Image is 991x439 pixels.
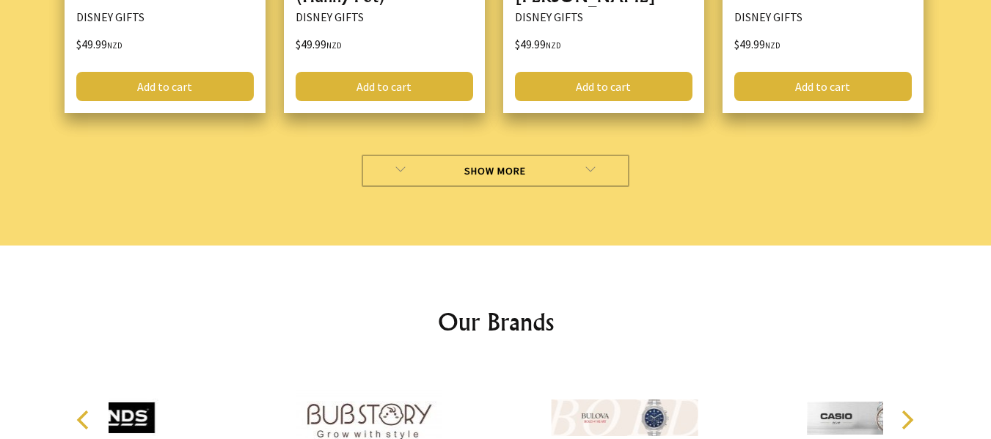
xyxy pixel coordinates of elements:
[734,72,912,101] a: Add to cart
[76,72,254,101] a: Add to cart
[69,404,101,436] button: Previous
[62,304,930,339] h2: Our Brands
[515,72,692,101] a: Add to cart
[296,72,473,101] a: Add to cart
[891,404,923,436] button: Next
[362,155,629,187] a: Show More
